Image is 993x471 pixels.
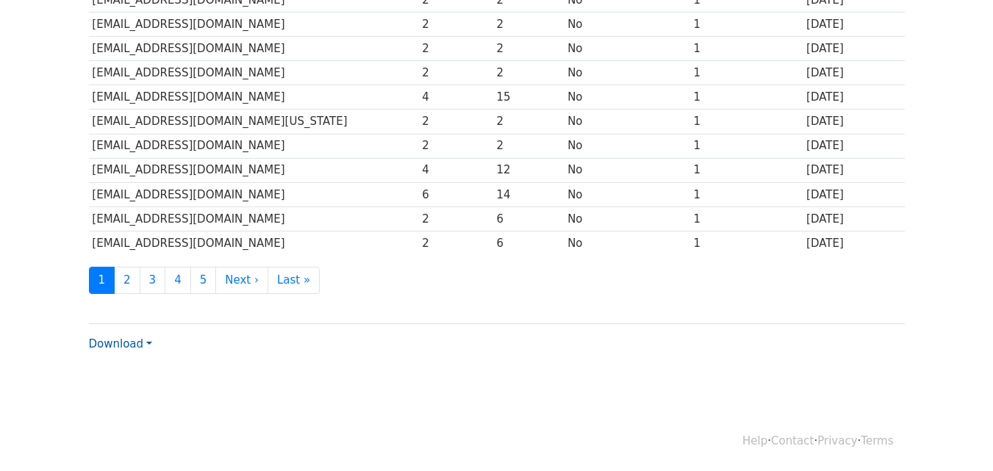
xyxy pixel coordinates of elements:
[803,134,904,158] td: [DATE]
[114,267,140,294] a: 2
[803,37,904,61] td: [DATE]
[861,434,893,447] a: Terms
[418,85,492,109] td: 4
[803,12,904,37] td: [DATE]
[493,85,564,109] td: 15
[493,206,564,231] td: 6
[564,231,689,255] td: No
[690,134,803,158] td: 1
[418,134,492,158] td: 2
[493,109,564,134] td: 2
[89,61,419,85] td: [EMAIL_ADDRESS][DOMAIN_NAME]
[418,182,492,206] td: 6
[742,434,767,447] a: Help
[803,182,904,206] td: [DATE]
[89,206,419,231] td: [EMAIL_ADDRESS][DOMAIN_NAME]
[564,206,689,231] td: No
[89,12,419,37] td: [EMAIL_ADDRESS][DOMAIN_NAME]
[771,434,814,447] a: Contact
[89,37,419,61] td: [EMAIL_ADDRESS][DOMAIN_NAME]
[140,267,166,294] a: 3
[89,337,152,350] a: Download
[564,182,689,206] td: No
[564,12,689,37] td: No
[165,267,191,294] a: 4
[803,206,904,231] td: [DATE]
[493,61,564,85] td: 2
[690,182,803,206] td: 1
[268,267,320,294] a: Last »
[89,109,419,134] td: [EMAIL_ADDRESS][DOMAIN_NAME][US_STATE]
[564,109,689,134] td: No
[803,158,904,182] td: [DATE]
[690,85,803,109] td: 1
[690,12,803,37] td: 1
[493,182,564,206] td: 14
[803,109,904,134] td: [DATE]
[418,231,492,255] td: 2
[690,37,803,61] td: 1
[493,12,564,37] td: 2
[418,158,492,182] td: 4
[564,158,689,182] td: No
[89,158,419,182] td: [EMAIL_ADDRESS][DOMAIN_NAME]
[418,206,492,231] td: 2
[690,206,803,231] td: 1
[690,109,803,134] td: 1
[418,61,492,85] td: 2
[89,85,419,109] td: [EMAIL_ADDRESS][DOMAIN_NAME]
[803,231,904,255] td: [DATE]
[690,158,803,182] td: 1
[919,400,993,471] iframe: Chat Widget
[564,37,689,61] td: No
[418,12,492,37] td: 2
[493,158,564,182] td: 12
[418,109,492,134] td: 2
[89,231,419,255] td: [EMAIL_ADDRESS][DOMAIN_NAME]
[418,37,492,61] td: 2
[564,85,689,109] td: No
[89,267,115,294] a: 1
[564,134,689,158] td: No
[89,182,419,206] td: [EMAIL_ADDRESS][DOMAIN_NAME]
[803,61,904,85] td: [DATE]
[215,267,268,294] a: Next ›
[817,434,857,447] a: Privacy
[690,231,803,255] td: 1
[493,231,564,255] td: 6
[564,61,689,85] td: No
[493,37,564,61] td: 2
[89,134,419,158] td: [EMAIL_ADDRESS][DOMAIN_NAME]
[690,61,803,85] td: 1
[493,134,564,158] td: 2
[803,85,904,109] td: [DATE]
[190,267,217,294] a: 5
